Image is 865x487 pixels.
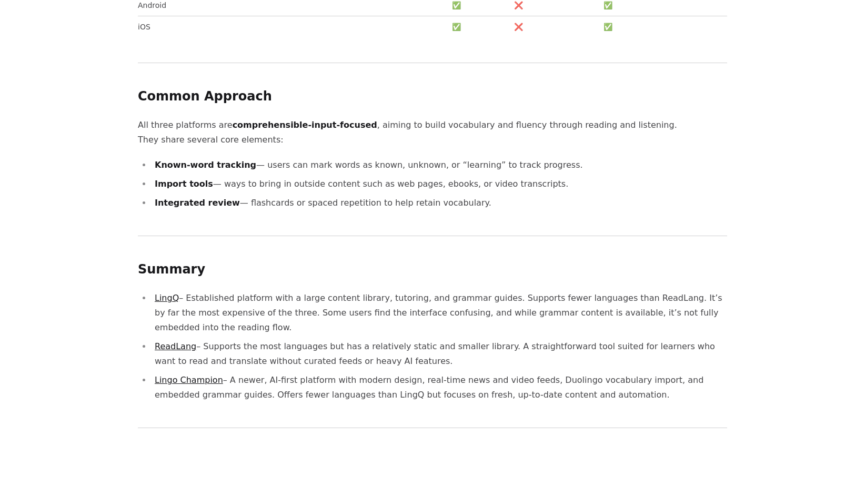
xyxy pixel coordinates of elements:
[152,291,727,335] li: – Established platform with a large content library, tutoring, and grammar guides. Supports fewer...
[138,88,727,105] h2: Common Approach
[138,261,727,278] h2: Summary
[155,198,240,208] strong: Integrated review
[233,120,377,130] strong: comprehensible-input-focused
[152,196,727,210] li: — flashcards or spaced repetition to help retain vocabulary.
[152,339,727,369] li: – Supports the most languages but has a relatively static and smaller library. A straightforward ...
[152,373,727,402] li: – A newer, AI-first platform with modern design, real-time news and video feeds, Duolingo vocabul...
[138,118,727,147] p: All three platforms are , aiming to build vocabulary and fluency through reading and listening. T...
[510,16,599,37] td: ❌
[448,16,509,37] td: ✅
[155,160,256,170] strong: Known-word tracking
[155,179,213,189] strong: Import tools
[155,375,223,385] a: Lingo Champion
[152,177,727,191] li: — ways to bring in outside content such as web pages, ebooks, or video transcripts.
[155,341,196,351] a: ReadLang
[599,16,728,37] td: ✅
[155,293,179,303] a: LingQ
[152,158,727,173] li: — users can mark words as known, unknown, or “learning” to track progress.
[138,16,448,37] td: iOS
